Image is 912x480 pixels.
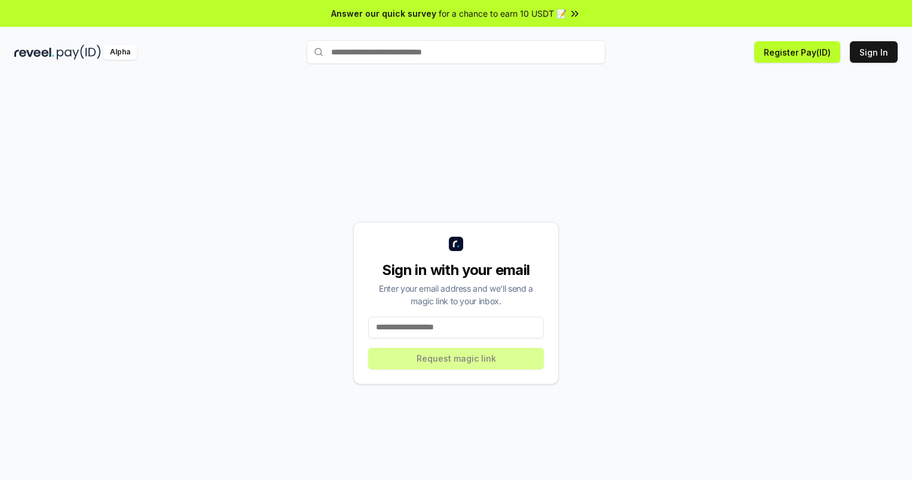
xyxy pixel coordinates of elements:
button: Sign In [850,41,898,63]
button: Register Pay(ID) [754,41,840,63]
div: Enter your email address and we’ll send a magic link to your inbox. [368,282,544,307]
img: logo_small [449,237,463,251]
div: Sign in with your email [368,261,544,280]
span: Answer our quick survey [331,7,436,20]
img: reveel_dark [14,45,54,60]
div: Alpha [103,45,137,60]
img: pay_id [57,45,101,60]
span: for a chance to earn 10 USDT 📝 [439,7,567,20]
